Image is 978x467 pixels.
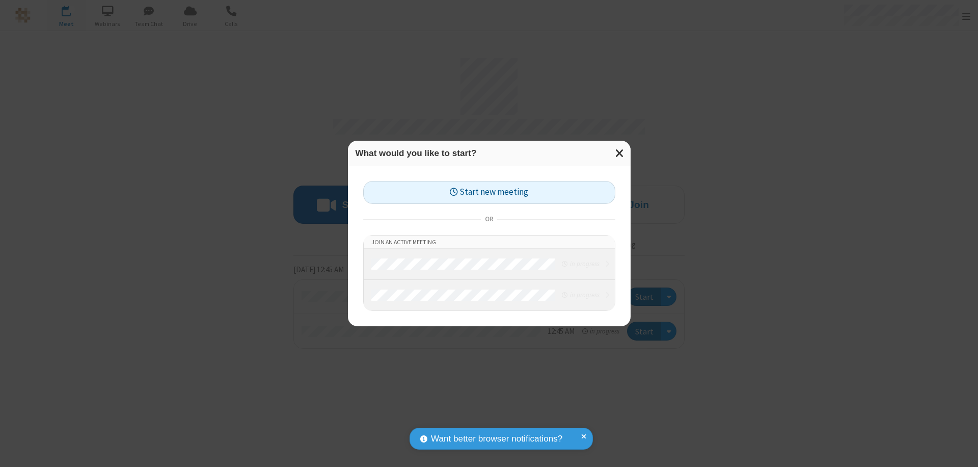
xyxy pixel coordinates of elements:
h3: What would you like to start? [356,148,623,158]
button: Start new meeting [363,181,615,204]
span: Want better browser notifications? [431,432,562,446]
em: in progress [562,259,599,269]
li: Join an active meeting [364,236,615,249]
span: or [481,212,497,226]
button: Close modal [609,141,631,166]
em: in progress [562,290,599,300]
